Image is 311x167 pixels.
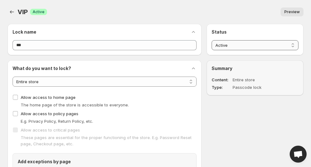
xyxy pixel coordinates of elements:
[13,65,71,72] h2: What do you want to lock?
[21,111,78,116] span: Allow access to policy pages
[21,127,80,132] span: Allow access to critical pages
[21,135,192,146] span: These pages are essential for the proper functioning of the store. E.g. Password Reset page, Chec...
[21,95,76,100] span: Allow access to home page
[212,77,232,83] dt: Content :
[212,29,298,35] h2: Status
[18,8,28,16] span: VIP
[8,8,16,16] button: Back
[290,146,307,163] div: Open chat
[233,77,281,83] dd: Entire store
[21,119,93,124] span: E.g. Privacy Policy, Return Policy, etc.
[212,65,298,72] h2: Summary
[21,102,129,107] span: The home page of the store is accessible to everyone.
[33,9,45,14] span: Active
[284,9,300,14] span: Preview
[281,8,303,16] button: Preview
[18,159,191,165] h2: Add exceptions by page
[13,29,36,35] h2: Lock name
[212,84,232,90] dt: Type :
[233,84,281,90] dd: Passcode lock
